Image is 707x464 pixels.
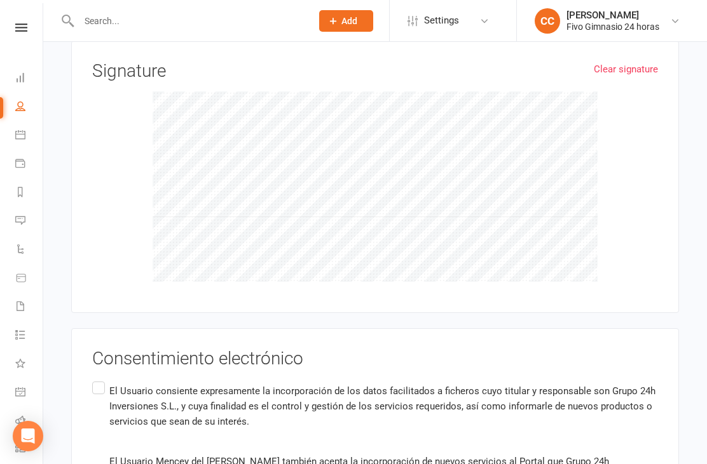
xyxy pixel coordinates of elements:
[109,383,658,429] p: El Usuario consiente expresamente la incorporación de los datos facilitados a ficheros cuyo titul...
[594,62,658,77] a: Clear signature
[15,65,44,93] a: Dashboard
[15,93,44,122] a: People
[15,122,44,150] a: Calendar
[13,421,43,451] div: Open Intercom Messenger
[92,62,658,81] h3: Signature
[566,10,659,21] div: [PERSON_NAME]
[15,379,44,408] a: General attendance kiosk mode
[424,6,459,35] span: Settings
[566,21,659,32] div: Fivo Gimnasio 24 horas
[535,8,560,34] div: CC
[15,265,44,293] a: Product Sales
[319,10,373,32] button: Add
[92,349,658,369] h3: Consentimiento electrónico
[15,179,44,208] a: Reports
[15,408,44,436] a: Roll call kiosk mode
[15,150,44,179] a: Payments
[15,350,44,379] a: What's New
[75,12,303,30] input: Search...
[341,16,357,26] span: Add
